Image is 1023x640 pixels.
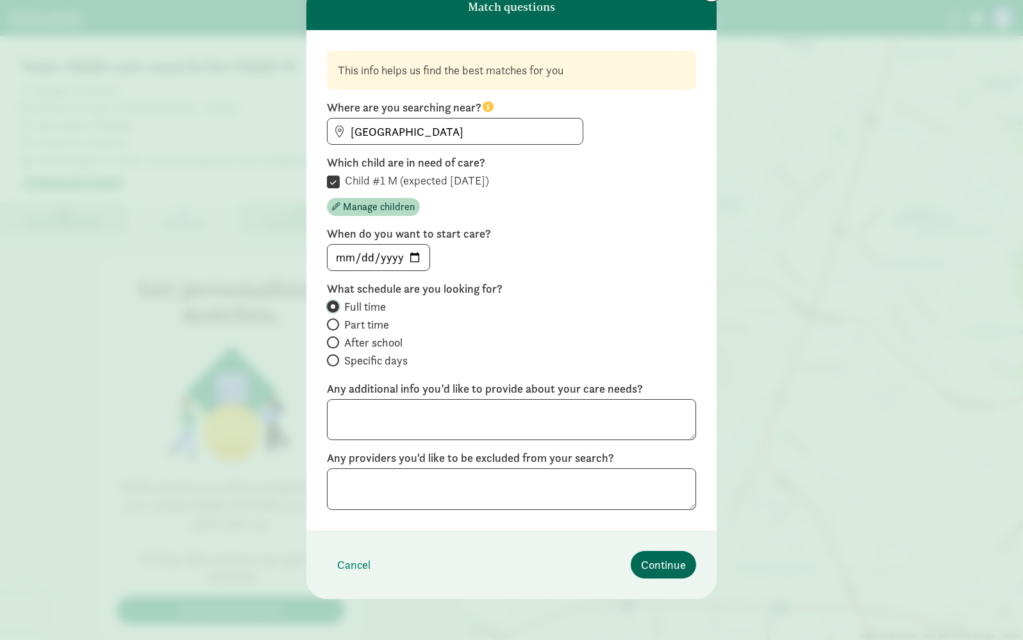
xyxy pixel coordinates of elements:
div: This info helps us find the best matches for you [338,62,685,79]
label: Any providers you'd like to be excluded from your search? [327,450,696,466]
button: Manage children [327,198,420,216]
span: Cancel [337,556,370,573]
label: Child #1 M (expected [DATE]) [340,173,489,188]
span: Full time [344,299,386,315]
span: After school [344,335,403,350]
label: Where are you searching near? [327,100,696,115]
span: Manage children [343,199,415,215]
span: Specific days [344,353,408,368]
label: When do you want to start care? [327,226,696,242]
label: What schedule are you looking for? [327,281,696,297]
input: Find address [328,119,583,144]
button: Continue [631,551,696,578]
label: Which child are in need of care? [327,155,696,170]
span: Part time [344,317,389,332]
h6: Match questions [468,1,555,13]
label: Any additional info you’d like to provide about your care needs? [327,381,696,397]
button: Cancel [327,551,381,578]
span: Continue [641,556,686,573]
